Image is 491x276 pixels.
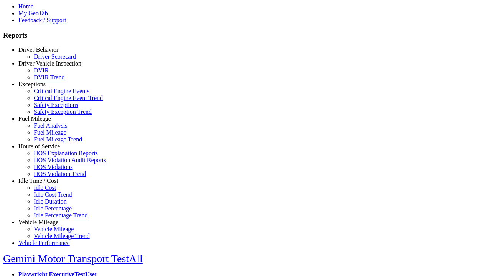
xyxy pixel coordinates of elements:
a: Fuel Mileage [34,129,66,136]
a: Home [18,3,33,10]
a: Driver Behavior [18,46,58,53]
a: Vehicle Mileage [34,226,74,232]
a: Idle Duration [34,198,67,205]
a: Idle Cost [34,184,56,191]
a: Fuel Analysis [34,122,68,129]
a: Vehicle Mileage [18,219,58,225]
a: Safety Exceptions [34,102,78,108]
h3: Reports [3,31,488,39]
a: HOS Violations [34,164,72,170]
a: Critical Engine Events [34,88,89,94]
a: Idle Percentage Trend [34,212,87,219]
a: Idle Time / Cost [18,177,58,184]
a: DVIR [34,67,49,74]
a: Idle Cost Trend [34,191,72,198]
a: Vehicle Performance [18,240,70,246]
a: Driver Vehicle Inspection [18,60,81,67]
a: HOS Violation Audit Reports [34,157,106,163]
a: HOS Explanation Reports [34,150,98,156]
a: Gemini Motor Transport TestAll [3,253,143,264]
a: Safety Exception Trend [34,108,92,115]
a: Fuel Mileage Trend [34,136,82,143]
a: Fuel Mileage [18,115,51,122]
a: My GeoTab [18,10,48,16]
a: Exceptions [18,81,46,87]
a: Critical Engine Event Trend [34,95,103,101]
a: Idle Percentage [34,205,72,212]
a: HOS Violation Trend [34,171,86,177]
a: Feedback / Support [18,17,66,23]
a: Vehicle Mileage Trend [34,233,90,239]
a: Driver Scorecard [34,53,76,60]
a: Hours of Service [18,143,60,149]
a: DVIR Trend [34,74,64,80]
